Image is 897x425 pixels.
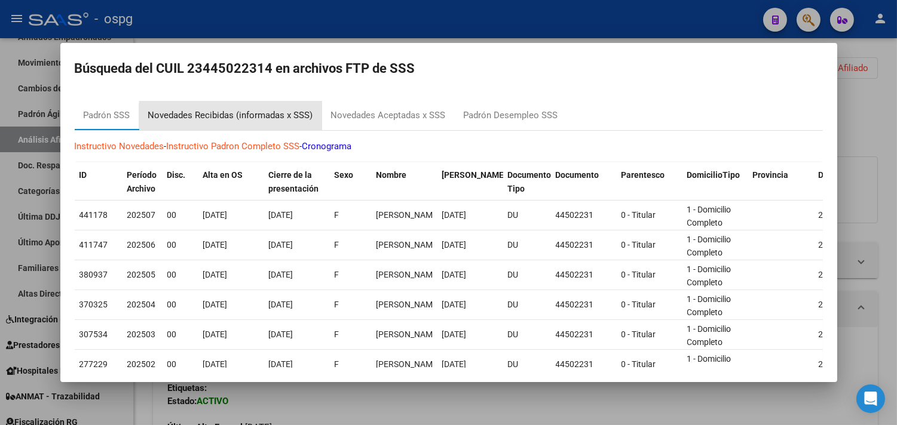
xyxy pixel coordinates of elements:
span: 1 - Domicilio Completo [687,205,731,228]
datatable-header-cell: ID [75,162,123,202]
span: [DATE] [442,359,467,369]
span: [DATE] [269,270,293,279]
span: [DATE] [442,270,467,279]
span: [DATE] [442,240,467,250]
div: DU [508,298,546,312]
span: [DATE] [442,329,467,339]
span: 1 - Domicilio Completo [687,264,731,288]
div: DU [508,328,546,341]
datatable-header-cell: Documento Tipo [503,162,551,202]
span: Parentesco [622,170,665,180]
span: Provincia [753,170,789,180]
span: [DATE] [203,329,228,339]
span: Sexo [335,170,354,180]
span: 0 - Titular [622,210,656,220]
span: [DATE] [203,300,228,309]
span: 370325 [79,300,108,309]
datatable-header-cell: Alta en OS [198,162,264,202]
datatable-header-cell: Parentesco [617,162,682,202]
span: 1 - Domicilio Completo [687,235,731,258]
span: F [335,359,339,369]
div: 44502231 [556,238,612,252]
span: F [335,210,339,220]
span: [PERSON_NAME]. [442,170,509,180]
div: 2 [819,238,875,252]
span: [DATE] [442,300,467,309]
span: RAMOS KEILA MICOL [376,300,440,309]
span: 0 - Titular [622,359,656,369]
span: 411747 [79,240,108,250]
span: F [335,329,339,339]
div: 00 [167,208,194,222]
span: 0 - Titular [622,300,656,309]
span: Nombre [376,170,407,180]
span: Documento Tipo [508,170,552,193]
div: 2 [819,358,875,371]
span: 441178 [79,210,108,220]
span: 202504 [127,300,156,309]
div: 00 [167,268,194,282]
a: Instructivo Padron Completo SSS [167,141,300,152]
span: [DATE] [203,240,228,250]
div: Open Intercom Messenger [856,384,885,413]
span: 380937 [79,270,108,279]
div: DU [508,268,546,282]
div: 00 [167,238,194,252]
span: 1 - Domicilio Completo [687,324,731,347]
span: [DATE] [203,210,228,220]
div: DU [508,208,546,222]
span: Documento [556,170,599,180]
div: 44502231 [556,358,612,371]
span: [DATE] [269,240,293,250]
div: 2 [819,328,875,341]
span: [DATE] [203,359,228,369]
datatable-header-cell: Período Archivo [123,162,163,202]
datatable-header-cell: Sexo [330,162,372,202]
span: RAMOS KEILA MICOL [376,240,440,250]
a: Instructivo Novedades [75,141,164,152]
datatable-header-cell: Fecha Nac. [437,162,503,202]
span: 1 - Domicilio Completo [687,354,731,377]
span: [DATE] [269,210,293,220]
datatable-header-cell: Documento [551,162,617,202]
span: [DATE] [269,300,293,309]
span: RAMOS KEILA MICOL [376,359,440,369]
datatable-header-cell: Provincia [748,162,814,202]
datatable-header-cell: Departamento [814,162,880,202]
datatable-header-cell: Disc. [163,162,198,202]
span: ID [79,170,87,180]
span: 202505 [127,270,156,279]
div: 2 [819,298,875,312]
span: 202502 [127,359,156,369]
span: 0 - Titular [622,270,656,279]
span: Cierre de la presentación [269,170,319,193]
span: [DATE] [269,359,293,369]
div: Novedades Aceptadas x SSS [331,109,446,122]
div: Novedades Recibidas (informadas x SSS) [148,109,313,122]
span: RAMOS KEILA MICOL [376,329,440,339]
div: DU [508,238,546,252]
div: Padrón SSS [84,109,130,122]
a: Cronograma [302,141,352,152]
span: 307534 [79,329,108,339]
div: 00 [167,358,194,371]
span: Alta en OS [203,170,243,180]
div: 44502231 [556,328,612,341]
span: 202506 [127,240,156,250]
span: [DATE] [203,270,228,279]
span: 0 - Titular [622,329,656,339]
span: 0 - Titular [622,240,656,250]
p: - - [75,140,823,153]
span: 202503 [127,329,156,339]
span: 277229 [79,359,108,369]
datatable-header-cell: Cierre de la presentación [264,162,330,202]
div: 2 [819,268,875,282]
div: 44502231 [556,298,612,312]
div: 00 [167,328,194,341]
span: [DATE] [442,210,467,220]
datatable-header-cell: Nombre [372,162,437,202]
span: RAMOS KEILA MICOL [376,210,440,220]
span: F [335,270,339,279]
h2: Búsqueda del CUIL 23445022314 en archivos FTP de SSS [75,57,823,80]
span: Disc. [167,170,186,180]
